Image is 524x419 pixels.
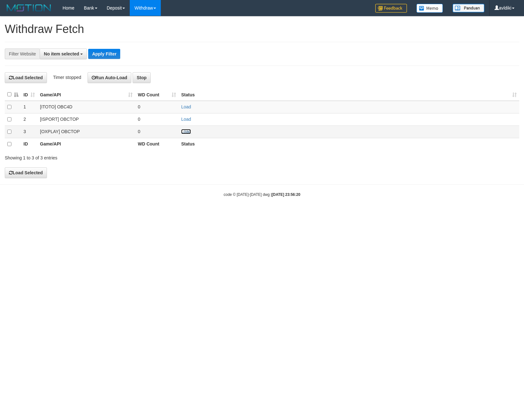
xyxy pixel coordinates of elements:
[272,192,300,197] strong: [DATE] 23:56:20
[453,4,484,12] img: panduan.png
[88,49,120,59] button: Apply Filter
[37,138,135,150] th: Game/API
[21,101,37,113] td: 1
[5,167,47,178] button: Load Selected
[138,129,140,134] span: 0
[21,126,37,138] td: 3
[5,23,519,35] h1: Withdraw Fetch
[181,129,191,134] a: Load
[5,152,213,161] div: Showing 1 to 3 of 3 entries
[375,4,407,13] img: Feedback.jpg
[44,51,79,56] span: No item selected
[138,104,140,109] span: 0
[135,88,179,101] th: WD Count: activate to sort column ascending
[53,75,81,80] span: Timer stopped
[416,4,443,13] img: Button%20Memo.svg
[37,88,135,101] th: Game/API: activate to sort column ascending
[5,3,53,13] img: MOTION_logo.png
[133,72,151,83] button: Stop
[37,101,135,113] td: [ITOTO] OBC4D
[138,117,140,122] span: 0
[179,138,519,150] th: Status
[37,126,135,138] td: [OXPLAY] OBCTOP
[181,117,191,122] a: Load
[37,113,135,126] td: [ISPORT] OBCTOP
[88,72,132,83] button: Run Auto-Load
[179,88,519,101] th: Status: activate to sort column ascending
[21,113,37,126] td: 2
[40,48,87,59] button: No item selected
[135,138,179,150] th: WD Count
[224,192,300,197] small: code © [DATE]-[DATE] dwg |
[21,138,37,150] th: ID
[5,72,47,83] button: Load Selected
[21,88,37,101] th: ID: activate to sort column ascending
[181,104,191,109] a: Load
[5,48,40,59] div: Filter Website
